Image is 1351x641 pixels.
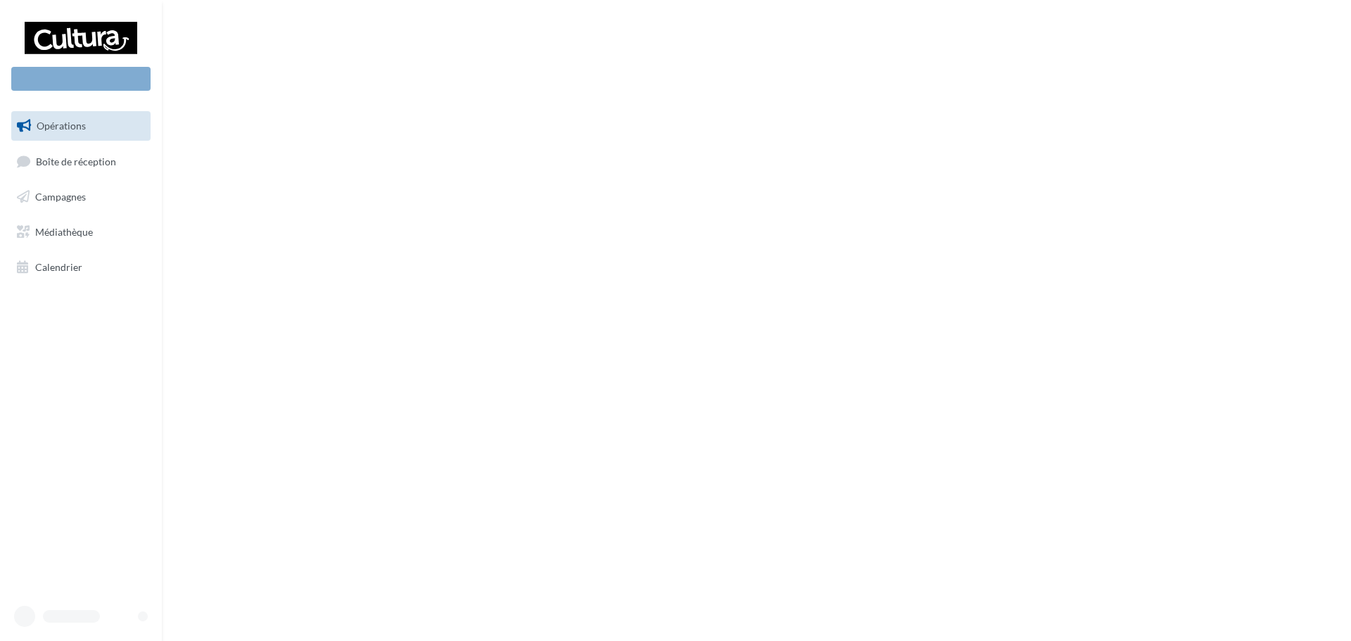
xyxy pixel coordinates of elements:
span: Calendrier [35,260,82,272]
div: Nouvelle campagne [11,67,151,91]
span: Opérations [37,120,86,132]
a: Calendrier [8,253,153,282]
span: Médiathèque [35,226,93,238]
a: Médiathèque [8,217,153,247]
span: Campagnes [35,191,86,203]
a: Campagnes [8,182,153,212]
a: Opérations [8,111,153,141]
a: Boîte de réception [8,146,153,177]
span: Boîte de réception [36,155,116,167]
